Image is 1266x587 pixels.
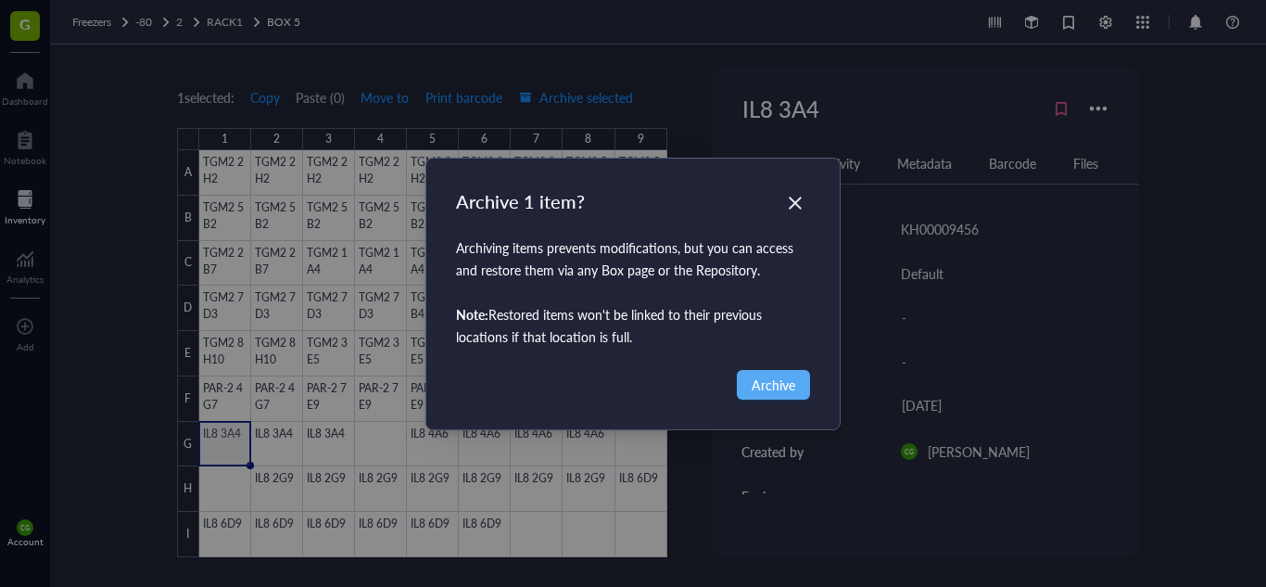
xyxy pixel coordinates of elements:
[737,370,810,400] button: Archive
[752,375,795,395] span: Archive
[456,188,810,214] div: Archive 1 item?
[456,236,810,348] div: Archiving items prevents modifications, but you can access and restore them via any Box page or t...
[780,192,810,214] span: Close
[456,305,488,324] b: Note:
[780,188,810,218] button: Close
